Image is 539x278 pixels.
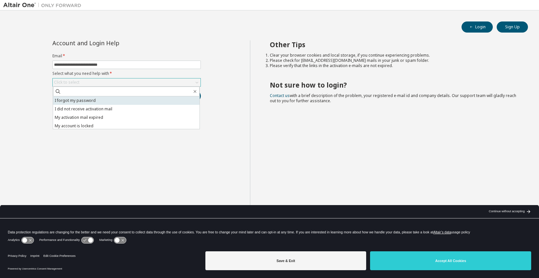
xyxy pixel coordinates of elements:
li: Please check for [EMAIL_ADDRESS][DOMAIN_NAME] mails in your junk or spam folder. [270,58,517,63]
li: Please verify that the links in the activation e-mails are not expired. [270,63,517,68]
span: with a brief description of the problem, your registered e-mail id and company details. Our suppo... [270,93,516,104]
div: Click to select [54,80,79,85]
li: I forgot my password [53,96,200,105]
h2: Not sure how to login? [270,81,517,89]
label: Email [52,53,201,59]
div: Account and Login Help [52,40,171,46]
li: Clear your browser cookies and local storage, if you continue experiencing problems. [270,53,517,58]
button: Login [462,21,493,33]
div: Click to select [53,78,200,86]
button: Sign Up [497,21,528,33]
label: Select what you need help with [52,71,201,76]
img: Altair One [3,2,85,8]
a: Contact us [270,93,290,98]
h2: Other Tips [270,40,517,49]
